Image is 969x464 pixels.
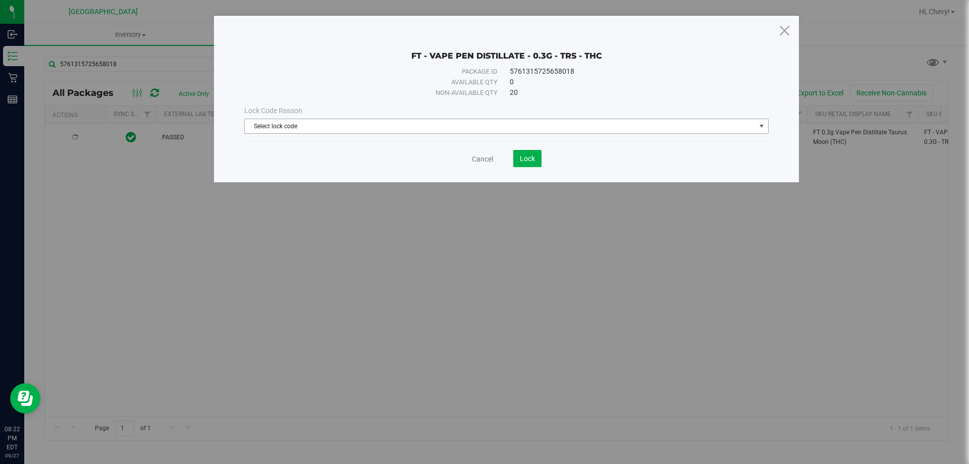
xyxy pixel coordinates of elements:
div: Non-available qty [267,88,498,98]
div: 5761315725658018 [510,66,746,77]
button: Lock [513,150,542,167]
div: 0 [510,77,746,87]
span: Lock Code Reason [244,107,302,115]
div: Available qty [267,77,498,87]
div: Package ID [267,67,498,77]
div: FT - VAPE PEN DISTILLATE - 0.3G - TRS - THC [244,36,769,61]
span: Select lock code [245,119,756,133]
a: Cancel [472,154,493,164]
span: select [756,119,768,133]
iframe: Resource center [10,383,40,414]
span: Lock [520,154,535,163]
div: 20 [510,87,746,98]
